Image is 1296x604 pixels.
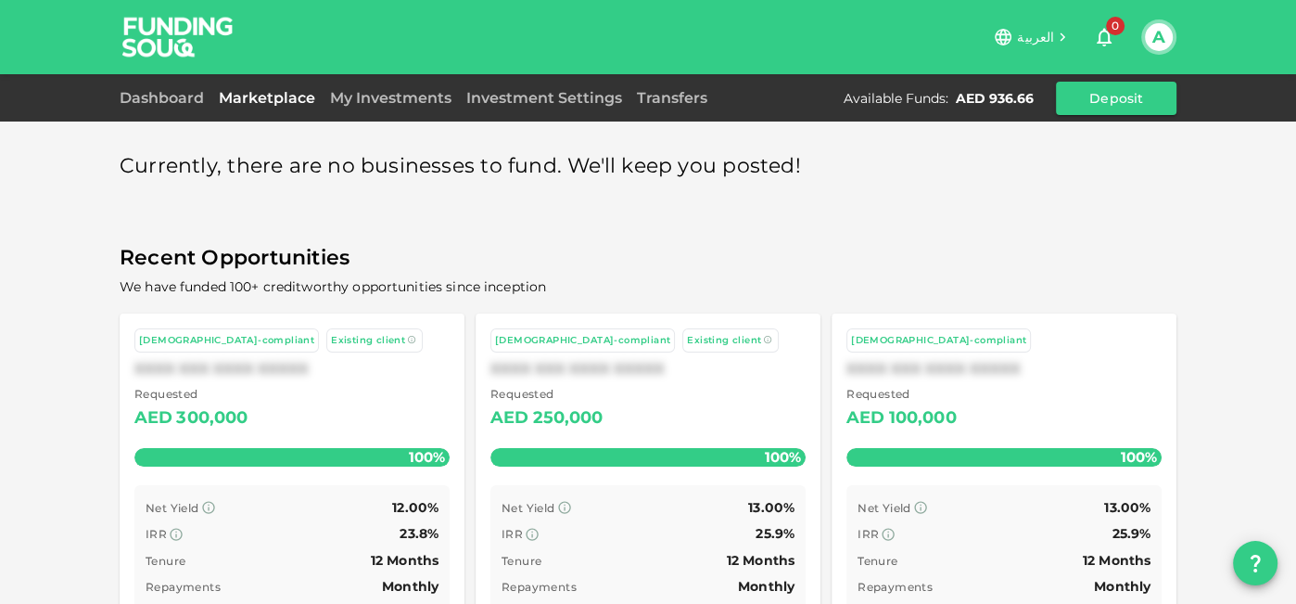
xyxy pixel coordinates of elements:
span: Existing client [687,334,761,346]
div: XXXX XXX XXXX XXXXX [846,360,1162,378]
a: Dashboard [120,89,211,107]
button: A [1145,23,1173,51]
div: AED [490,404,528,433]
div: [DEMOGRAPHIC_DATA]-compliant [495,333,670,349]
span: 12 Months [727,552,794,569]
span: 25.9% [1112,525,1150,542]
span: Net Yield [858,501,911,515]
span: Tenure [502,554,541,568]
span: 12 Months [371,552,438,569]
span: Recent Opportunities [120,240,1176,276]
div: 250,000 [532,404,603,433]
span: 0 [1106,17,1124,35]
div: [DEMOGRAPHIC_DATA]-compliant [851,333,1026,349]
span: 100% [760,443,806,470]
span: Repayments [858,580,933,594]
span: 13.00% [748,499,794,516]
span: 12 Months [1083,552,1150,569]
span: Monthly [738,578,794,595]
span: Requested [134,385,248,404]
span: Tenure [146,554,185,568]
span: IRR [858,527,879,541]
div: XXXX XXX XXXX XXXXX [134,360,450,378]
span: 100% [404,443,450,470]
span: We have funded 100+ creditworthy opportunities since inception [120,278,546,295]
span: 25.9% [756,525,794,542]
span: Net Yield [502,501,555,515]
div: 300,000 [176,404,248,433]
div: Available Funds : [844,89,948,108]
span: IRR [502,527,523,541]
span: Tenure [858,554,897,568]
div: AED [846,404,884,433]
span: Repayments [146,580,221,594]
span: 100% [1116,443,1162,470]
a: Investment Settings [459,89,629,107]
div: XXXX XXX XXXX XXXXX [490,360,806,378]
span: Monthly [382,578,438,595]
a: Marketplace [211,89,323,107]
span: Existing client [331,334,405,346]
div: AED 936.66 [956,89,1034,108]
span: Requested [490,385,604,404]
span: IRR [146,527,167,541]
span: Currently, there are no businesses to fund. We'll keep you posted! [120,148,801,185]
span: Net Yield [146,501,199,515]
span: Monthly [1094,578,1150,595]
span: العربية [1017,29,1054,45]
div: [DEMOGRAPHIC_DATA]-compliant [139,333,314,349]
a: Transfers [629,89,715,107]
div: AED [134,404,172,433]
span: Requested [846,385,957,404]
span: 13.00% [1104,499,1150,516]
a: My Investments [323,89,459,107]
button: Deposit [1056,82,1176,115]
span: 23.8% [400,525,438,542]
button: 0 [1086,19,1123,56]
div: 100,000 [888,404,956,433]
span: Repayments [502,580,577,594]
button: question [1233,541,1277,585]
span: 12.00% [392,499,438,516]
